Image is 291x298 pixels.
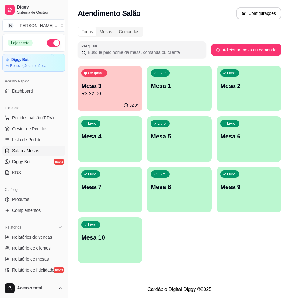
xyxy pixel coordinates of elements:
input: Pesquisar [86,49,202,55]
a: Relatórios de vendas [2,232,65,242]
span: N [8,23,14,29]
button: Pedidos balcão (PDV) [2,113,65,123]
span: Complementos [12,207,41,213]
p: 02:04 [130,103,139,108]
span: Salão / Mesas [12,148,39,154]
h2: Atendimento Salão [78,9,140,18]
p: Livre [227,71,235,75]
a: Lista de Pedidos [2,135,65,145]
p: Mesa 1 [151,82,208,90]
a: Diggy Botnovo [2,157,65,167]
button: LivreMesa 2 [217,66,281,111]
span: Pedidos balcão (PDV) [12,115,54,121]
p: Mesa 8 [151,183,208,191]
button: LivreMesa 10 [78,217,142,263]
button: Alterar Status [47,39,60,47]
p: Mesa 7 [81,183,139,191]
span: Dashboard [12,88,33,94]
span: Relatório de mesas [12,256,49,262]
button: LivreMesa 8 [147,167,212,212]
footer: Cardápio Digital Diggy © 2025 [68,281,291,298]
div: Comandas [116,27,143,36]
span: Gestor de Pedidos [12,126,47,132]
p: Livre [157,71,166,75]
div: Dia a dia [2,103,65,113]
article: Diggy Bot [11,58,29,62]
span: Relatório de clientes [12,245,51,251]
span: Relatório de fidelidade [12,267,54,273]
a: DiggySistema de Gestão [2,2,65,17]
button: Configurações [236,7,281,19]
a: Complementos [2,205,65,215]
div: Loja aberta [8,40,33,46]
a: KDS [2,168,65,177]
a: Relatório de mesas [2,254,65,264]
p: Livre [227,121,235,126]
a: Relatório de fidelidadenovo [2,265,65,275]
span: Relatórios de vendas [12,234,52,240]
a: Salão / Mesas [2,146,65,156]
a: Produtos [2,195,65,204]
p: Mesa 9 [220,183,278,191]
button: LivreMesa 6 [217,116,281,162]
p: R$ 22,00 [81,90,139,97]
a: Dashboard [2,86,65,96]
span: KDS [12,170,21,176]
p: Livre [88,172,96,177]
div: Acesso Rápido [2,76,65,86]
p: Mesa 10 [81,233,139,242]
button: LivreMesa 5 [147,116,212,162]
p: Mesa 4 [81,132,139,141]
div: Mesas [96,27,115,36]
a: Diggy BotRenovaçãoautomática [2,54,65,72]
span: Diggy [17,5,63,10]
p: Ocupada [88,71,103,75]
button: Acesso total [2,281,65,296]
p: Livre [88,121,96,126]
p: Mesa 5 [151,132,208,141]
a: Gestor de Pedidos [2,124,65,134]
button: LivreMesa 9 [217,167,281,212]
button: LivreMesa 7 [78,167,142,212]
span: Sistema de Gestão [17,10,63,15]
p: Mesa 6 [220,132,278,141]
p: Livre [157,172,166,177]
span: Diggy Bot [12,159,31,165]
p: Mesa 3 [81,82,139,90]
div: Todos [78,27,96,36]
p: Livre [88,222,96,227]
article: Renovação automática [10,63,46,68]
button: Adicionar mesa ou comanda [211,44,281,56]
button: LivreMesa 4 [78,116,142,162]
span: Relatórios [5,225,21,230]
button: OcupadaMesa 3R$ 22,0002:04 [78,66,142,111]
span: Acesso total [17,286,56,291]
button: Select a team [2,19,65,32]
span: Produtos [12,196,29,202]
p: Livre [157,121,166,126]
p: Livre [227,172,235,177]
a: Relatório de clientes [2,243,65,253]
div: Catálogo [2,185,65,195]
button: LivreMesa 1 [147,66,212,111]
p: Mesa 2 [220,82,278,90]
label: Pesquisar [81,44,100,49]
div: [PERSON_NAME] ... [19,23,57,29]
span: Lista de Pedidos [12,137,44,143]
